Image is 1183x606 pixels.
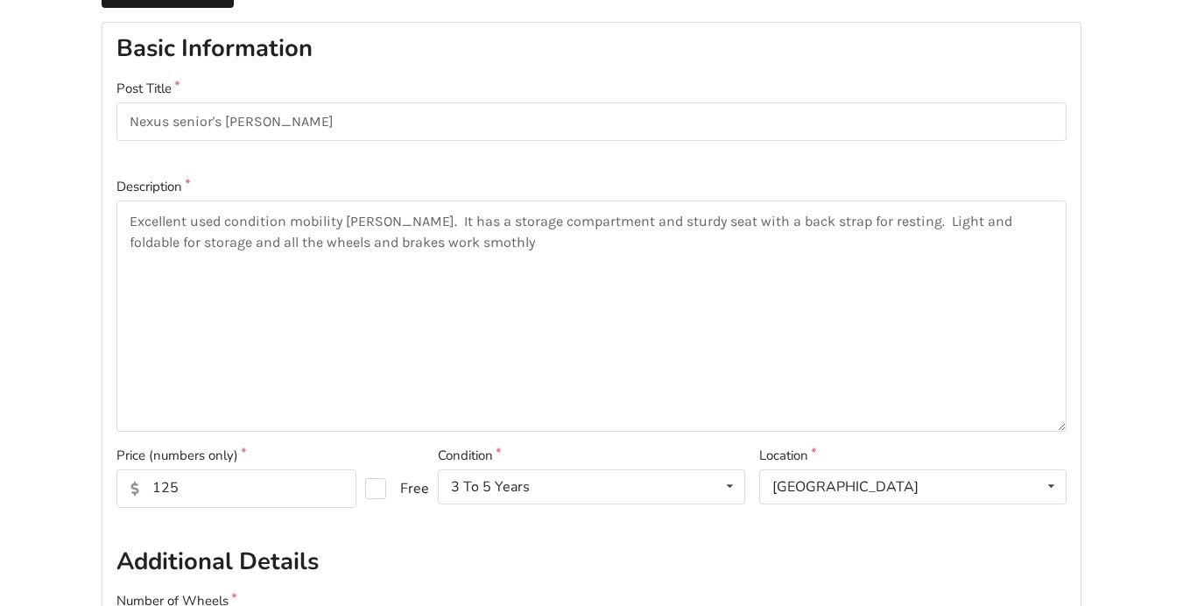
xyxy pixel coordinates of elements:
[438,446,745,466] label: Condition
[116,446,424,466] label: Price (numbers only)
[116,201,1067,432] textarea: Excellent used condition mobility [PERSON_NAME]. It has a storage compartment and sturdy seat wit...
[759,446,1067,466] label: Location
[451,480,530,494] div: 3 To 5 Years
[116,177,1067,197] label: Description
[365,478,415,499] label: Free
[116,546,1067,577] h2: Additional Details
[116,33,1067,64] h2: Basic Information
[116,79,1067,99] label: Post Title
[772,480,919,494] div: [GEOGRAPHIC_DATA]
